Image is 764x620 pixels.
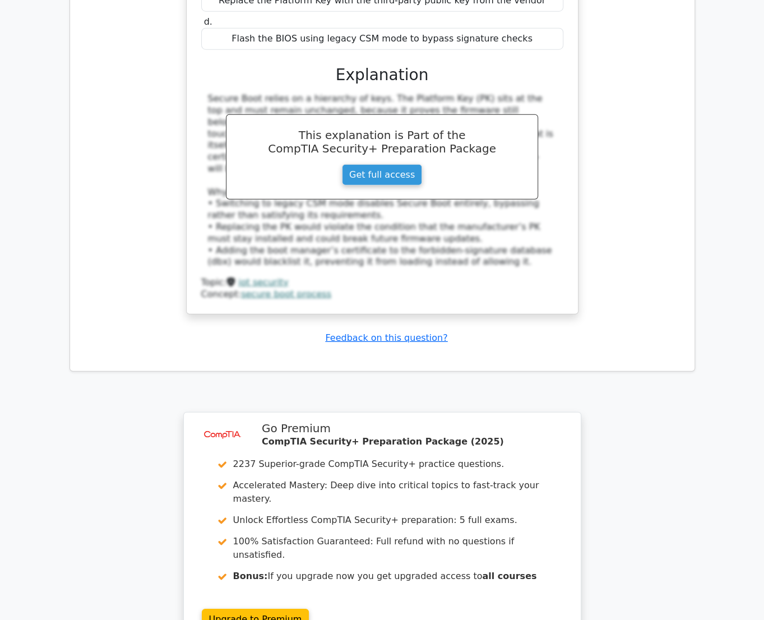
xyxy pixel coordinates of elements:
div: Concept: [201,289,563,300]
a: secure boot process [241,289,331,299]
h3: Explanation [208,66,557,85]
div: Topic: [201,277,563,289]
div: Flash the BIOS using legacy CSM mode to bypass signature checks [201,28,563,50]
a: iot security [238,277,288,288]
a: Get full access [342,164,422,186]
a: Feedback on this question? [325,332,447,343]
div: Secure Boot relies on a hierarchy of keys. The Platform Key (PK) sits at the top and must remain ... [208,93,557,268]
span: d. [204,16,212,27]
